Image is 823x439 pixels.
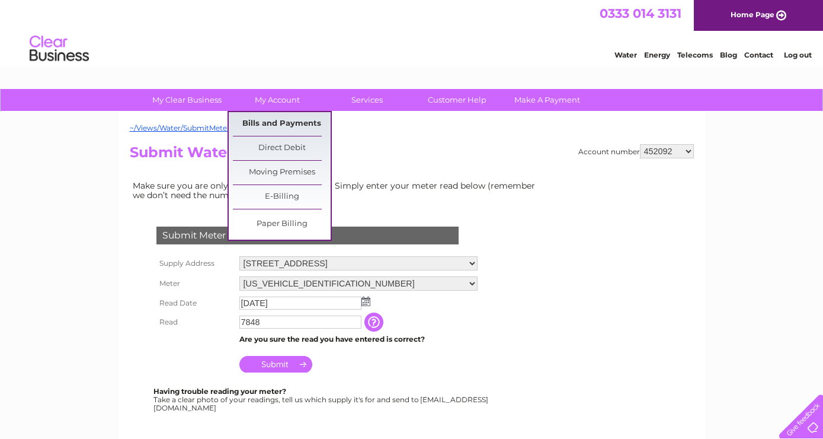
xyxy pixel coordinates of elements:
[720,50,737,59] a: Blog
[153,387,286,396] b: Having trouble reading your meter?
[228,89,326,111] a: My Account
[233,112,331,136] a: Bills and Payments
[318,89,416,111] a: Services
[364,313,386,332] input: Information
[233,136,331,160] a: Direct Debit
[236,332,481,347] td: Are you sure the read you have entered is correct?
[233,212,331,236] a: Paper Billing
[29,31,89,67] img: logo.png
[153,294,236,313] th: Read Date
[130,178,545,203] td: Make sure you are only paying for what you use. Simply enter your meter read below (remember we d...
[153,253,236,273] th: Supply Address
[498,89,596,111] a: Make A Payment
[614,50,637,59] a: Water
[156,227,459,244] div: Submit Meter Read
[784,50,812,59] a: Log out
[644,50,670,59] a: Energy
[408,89,506,111] a: Customer Help
[132,7,692,58] div: Clear Business is a trading name of Verastar Limited (registered in [GEOGRAPHIC_DATA] No. 3667643...
[233,161,331,184] a: Moving Premises
[153,313,236,332] th: Read
[138,89,236,111] a: My Clear Business
[153,387,490,412] div: Take a clear photo of your readings, tell us which supply it's for and send to [EMAIL_ADDRESS][DO...
[233,185,331,209] a: E-Billing
[677,50,713,59] a: Telecoms
[600,6,681,21] a: 0333 014 3131
[130,123,275,132] a: ~/Views/Water/SubmitMeterRead.cshtml
[744,50,773,59] a: Contact
[153,273,236,294] th: Meter
[361,297,370,306] img: ...
[578,144,694,158] div: Account number
[239,356,312,373] input: Submit
[130,144,694,167] h2: Submit Water Meter Read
